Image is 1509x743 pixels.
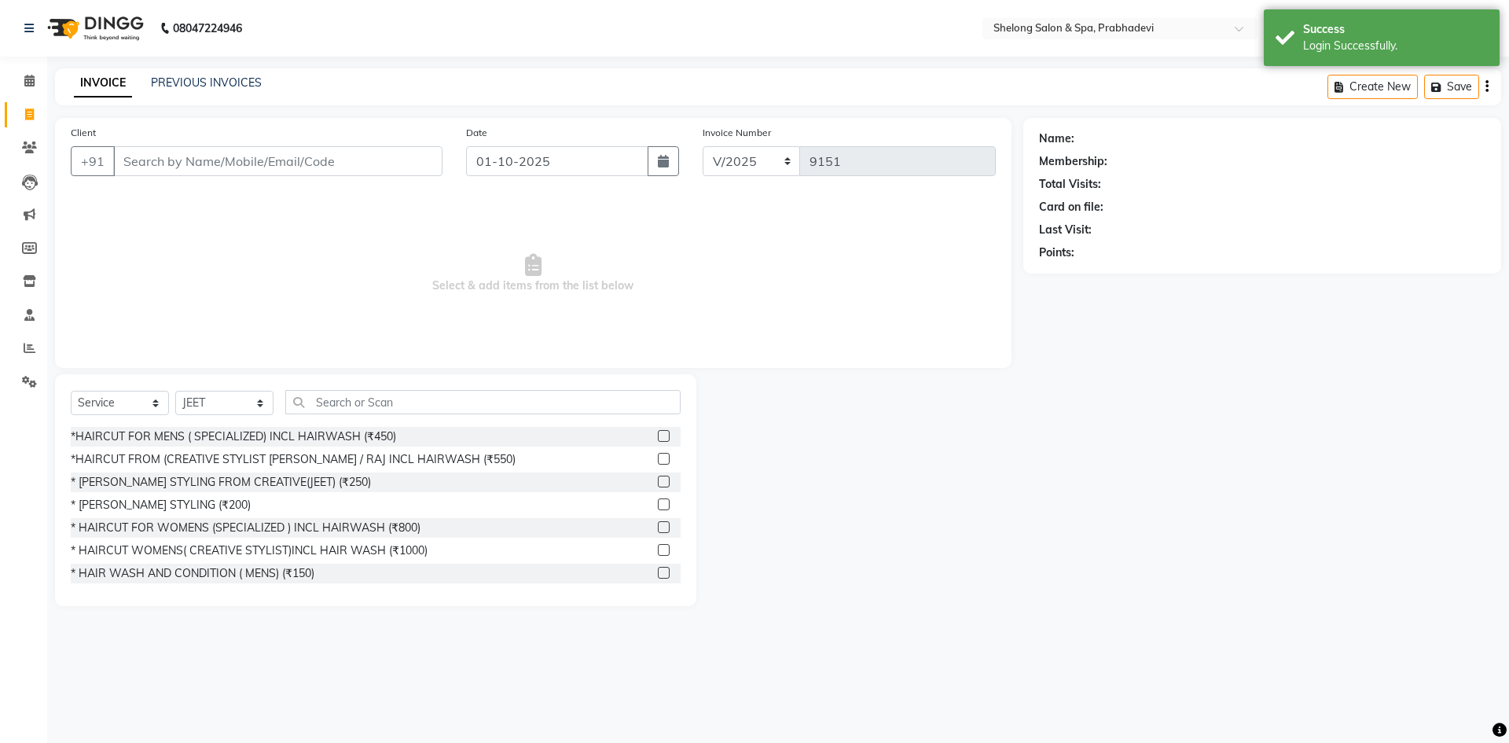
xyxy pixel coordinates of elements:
a: PREVIOUS INVOICES [151,75,262,90]
img: logo [40,6,148,50]
div: * HAIR WASH AND CONDITION ( MENS) (₹150) [71,565,314,582]
div: Total Visits: [1039,176,1101,193]
div: Name: [1039,131,1074,147]
label: Invoice Number [703,126,771,140]
div: Success [1303,21,1488,38]
button: +91 [71,146,115,176]
div: Membership: [1039,153,1107,170]
div: * [PERSON_NAME] STYLING (₹200) [71,497,251,513]
div: Card on file: [1039,199,1103,215]
label: Date [466,126,487,140]
div: * [PERSON_NAME] STYLING FROM CREATIVE(JEET) (₹250) [71,474,371,491]
div: *HAIRCUT FROM (CREATIVE STYLIST [PERSON_NAME] / RAJ INCL HAIRWASH (₹550) [71,451,516,468]
div: Last Visit: [1039,222,1092,238]
div: * HAIRCUT WOMENS( CREATIVE STYLIST)INCL HAIR WASH (₹1000) [71,543,428,559]
span: Select & add items from the list below [71,195,996,352]
div: * HAIRCUT FOR WOMENS (SPECIALIZED ) INCL HAIRWASH (₹800) [71,520,420,536]
a: INVOICE [74,69,132,97]
div: *HAIRCUT FOR MENS ( SPECIALIZED) INCL HAIRWASH (₹450) [71,429,396,445]
input: Search or Scan [285,390,681,414]
button: Save [1424,75,1479,99]
b: 08047224946 [173,6,242,50]
label: Client [71,126,96,140]
button: Create New [1327,75,1418,99]
div: Points: [1039,245,1074,261]
input: Search by Name/Mobile/Email/Code [113,146,442,176]
div: Login Successfully. [1303,38,1488,54]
